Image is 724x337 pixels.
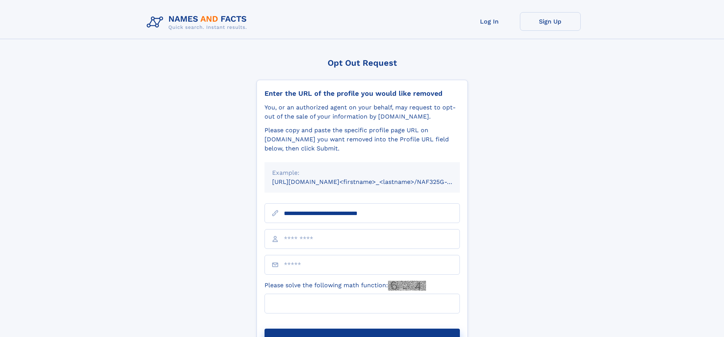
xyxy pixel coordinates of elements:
small: [URL][DOMAIN_NAME]<firstname>_<lastname>/NAF325G-xxxxxxxx [272,178,474,185]
img: Logo Names and Facts [144,12,253,33]
div: Opt Out Request [257,58,468,68]
a: Log In [459,12,520,31]
label: Please solve the following math function: [265,281,426,291]
div: Please copy and paste the specific profile page URL on [DOMAIN_NAME] you want removed into the Pr... [265,126,460,153]
div: You, or an authorized agent on your behalf, may request to opt-out of the sale of your informatio... [265,103,460,121]
a: Sign Up [520,12,581,31]
div: Example: [272,168,452,177]
div: Enter the URL of the profile you would like removed [265,89,460,98]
